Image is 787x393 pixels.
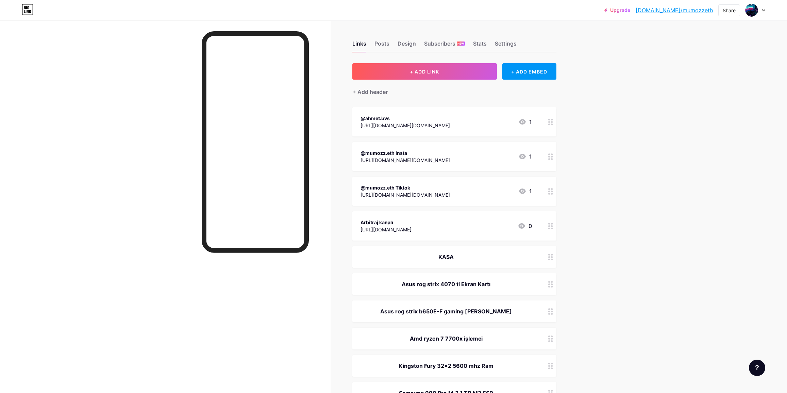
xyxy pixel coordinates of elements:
div: 1 [518,152,532,161]
div: Settings [495,39,517,52]
div: Share [723,7,736,14]
div: Asus rog strix 4070 ti Ekran Kartı [361,280,532,288]
div: Kingston Fury 32x2 5600 mhz Ram [361,362,532,370]
div: @ahmet.bvs [361,115,450,122]
div: Asus rog strix b650E-F gaming [PERSON_NAME] [361,307,532,315]
div: Design [398,39,416,52]
div: [URL][DOMAIN_NAME][DOMAIN_NAME] [361,122,450,129]
div: @mumozz.eth Insta [361,149,450,157]
img: mumozzeth [745,4,758,17]
div: 1 [518,187,532,195]
button: + ADD LINK [352,63,497,80]
div: + ADD EMBED [502,63,556,80]
div: Stats [473,39,487,52]
div: @mumozz.eth Tiktok [361,184,450,191]
div: Posts [374,39,389,52]
div: 0 [518,222,532,230]
div: Links [352,39,366,52]
span: + ADD LINK [410,69,439,75]
span: NEW [457,42,464,46]
div: Arbitraj kanalı [361,219,412,226]
div: KASA [361,253,532,261]
a: Upgrade [604,7,630,13]
a: [DOMAIN_NAME]/mumozzeth [636,6,713,14]
div: + Add header [352,88,388,96]
div: Amd ryzen 7 7700x işlemci [361,334,532,343]
div: [URL][DOMAIN_NAME][DOMAIN_NAME] [361,157,450,164]
div: [URL][DOMAIN_NAME][DOMAIN_NAME] [361,191,450,198]
div: [URL][DOMAIN_NAME] [361,226,412,233]
div: Subscribers [424,39,465,52]
div: 1 [518,118,532,126]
